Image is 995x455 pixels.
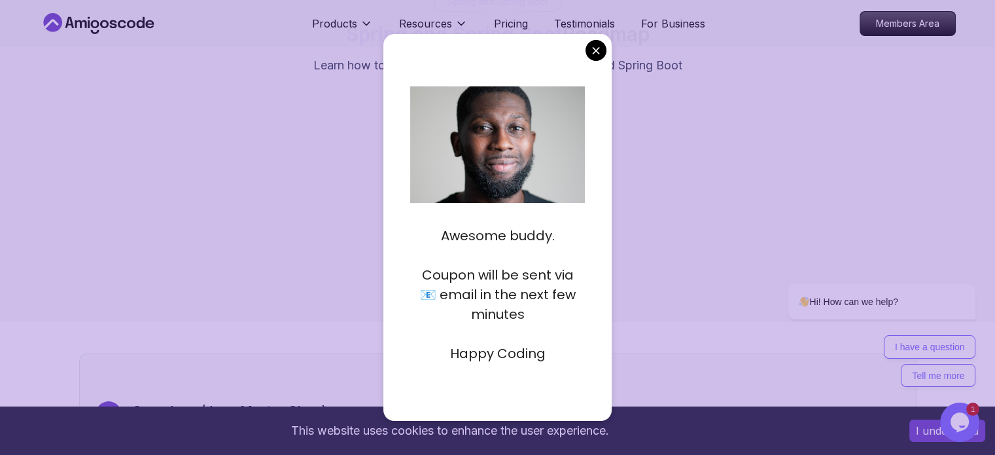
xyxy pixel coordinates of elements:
button: Resources [399,16,468,42]
h3: Core Java (Java Master Class) [132,401,900,420]
button: Products [312,16,373,42]
iframe: chat widget [746,181,982,396]
a: Pricing [494,16,528,31]
button: Accept cookies [909,420,985,442]
a: For Business [641,16,705,31]
a: Members Area [860,11,956,36]
p: Products [312,16,357,31]
div: This website uses cookies to enhance the user experience. [10,416,890,445]
a: Testimonials [554,16,615,31]
iframe: chat widget [940,403,982,442]
p: Resources [399,16,452,31]
p: Members Area [860,12,955,35]
p: Learn how to build full stack applications with Java and Spring Boot [313,56,682,75]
